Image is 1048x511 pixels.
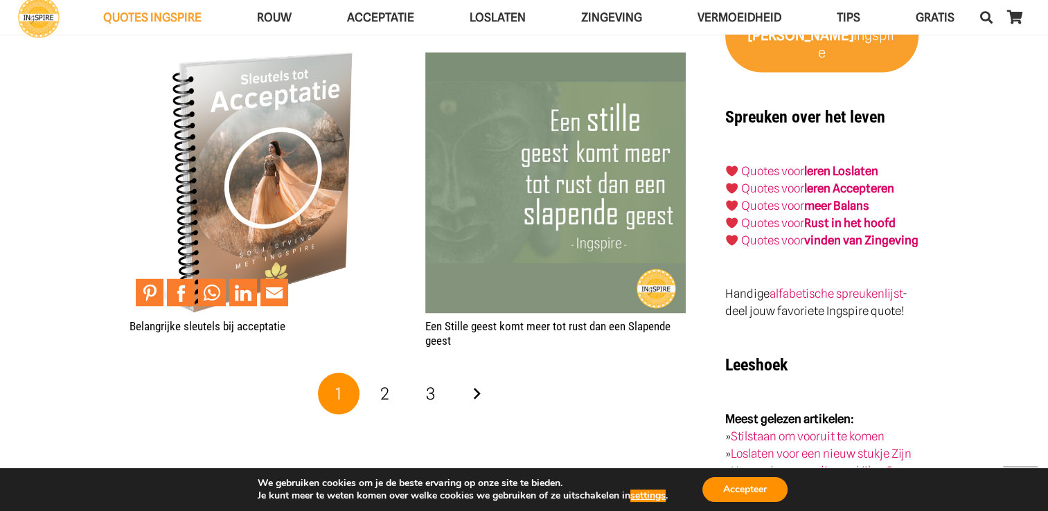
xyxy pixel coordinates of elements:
[741,164,804,178] a: Quotes voor
[698,10,781,24] span: VERMOEIDHEID
[103,10,202,24] span: QUOTES INGSPIRE
[258,477,668,490] p: We gebruiken cookies om je de beste ervaring op onze site te bieden.
[410,373,452,414] a: Pagina 3
[804,181,894,195] a: leren Accepteren
[258,490,668,502] p: Je kunt meer te weten komen over welke cookies we gebruiken of ze uitschakelen in .
[916,10,954,24] span: GRATIS
[257,10,292,24] span: ROUW
[260,278,292,306] li: Email This
[630,490,666,502] button: settings
[702,477,788,502] button: Accepteer
[804,233,918,247] strong: vinden van Zingeving
[725,285,918,319] p: Handige - deel jouw favoriete Ingspire quote!
[726,217,738,228] img: ❤
[347,10,414,24] span: Acceptatie
[726,199,738,211] img: ❤
[837,10,860,24] span: TIPS
[741,216,896,230] a: Quotes voorRust in het hoofd
[167,278,198,306] li: Facebook
[731,446,912,460] a: Loslaten voor een nieuw stukje Zijn
[725,410,918,479] p: » » »
[804,199,869,213] strong: meer Balans
[804,164,878,178] a: leren Loslaten
[770,286,903,300] a: alfabetische spreukenlijst
[167,278,195,306] a: Share to Facebook
[731,463,893,477] a: Hoe anders naar dingen kijken?
[741,181,804,195] a: Quotes voor
[425,52,686,312] a: Een Stille geest komt meer tot rust dan een Slapende geest
[198,278,226,306] a: Share to WhatsApp
[198,278,229,306] li: WhatsApp
[726,165,738,177] img: ❤
[136,278,163,306] a: Pin to Pinterest
[1003,466,1038,501] a: Terug naar top
[725,355,788,374] strong: Leeshoek
[731,429,885,442] a: Stilstaan om vooruit te komen
[130,52,390,312] img: Leren accepteren hoe doe je dat? Alles over acceptatie in dit prachtige eboekje Sleutels tot Acce...
[260,278,288,306] a: Mail to Email This
[229,278,260,306] li: LinkedIn
[380,383,389,403] span: 2
[130,319,285,332] a: Belangrijke sleutels bij acceptatie
[725,411,854,425] strong: Meest gelezen artikelen:
[741,199,869,213] a: Quotes voormeer Balans
[136,278,167,306] li: Pinterest
[425,52,686,312] img: Een Stille geest komt meer tot rust dan een Slapende geest - Citaat van Inge Ingspire over mindfu...
[426,383,435,403] span: 3
[726,182,738,194] img: ❤
[725,107,885,127] strong: Spreuken over het leven
[335,383,341,403] span: 1
[726,234,738,246] img: ❤
[804,216,896,230] strong: Rust in het hoofd
[748,10,858,44] strong: van [PERSON_NAME]
[229,278,257,306] a: Share to LinkedIn
[581,10,642,24] span: Zingeving
[425,319,670,346] a: Een Stille geest komt meer tot rust dan een Slapende geest
[318,373,359,414] span: Pagina 1
[130,52,390,312] a: Belangrijke sleutels bij acceptatie
[741,233,918,247] a: Quotes voorvinden van Zingeving
[470,10,526,24] span: Loslaten
[364,373,405,414] a: Pagina 2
